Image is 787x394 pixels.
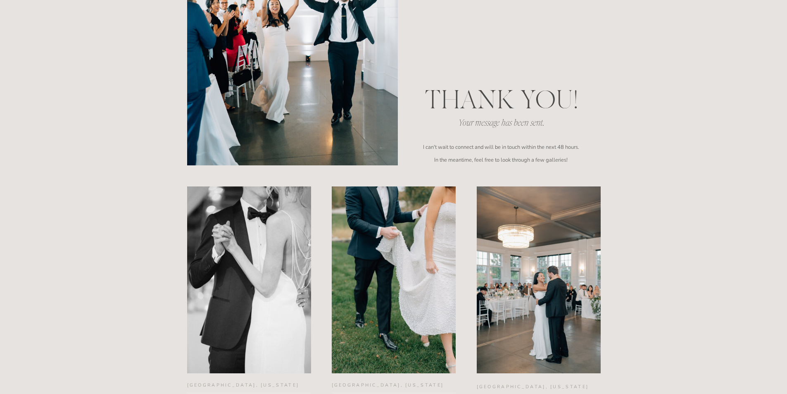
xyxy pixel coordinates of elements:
[434,120,568,130] h3: Your message has been sent.
[477,382,597,390] p: [GEOGRAPHIC_DATA], [US_STATE]
[332,381,452,389] p: [GEOGRAPHIC_DATA], [US_STATE]
[295,88,708,117] p: THANK YOU!
[412,144,590,165] h3: I can't wait to connect and will be in touch within the next 48 hours. In the meantime, feel free...
[187,381,307,389] p: [GEOGRAPHIC_DATA], [US_STATE]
